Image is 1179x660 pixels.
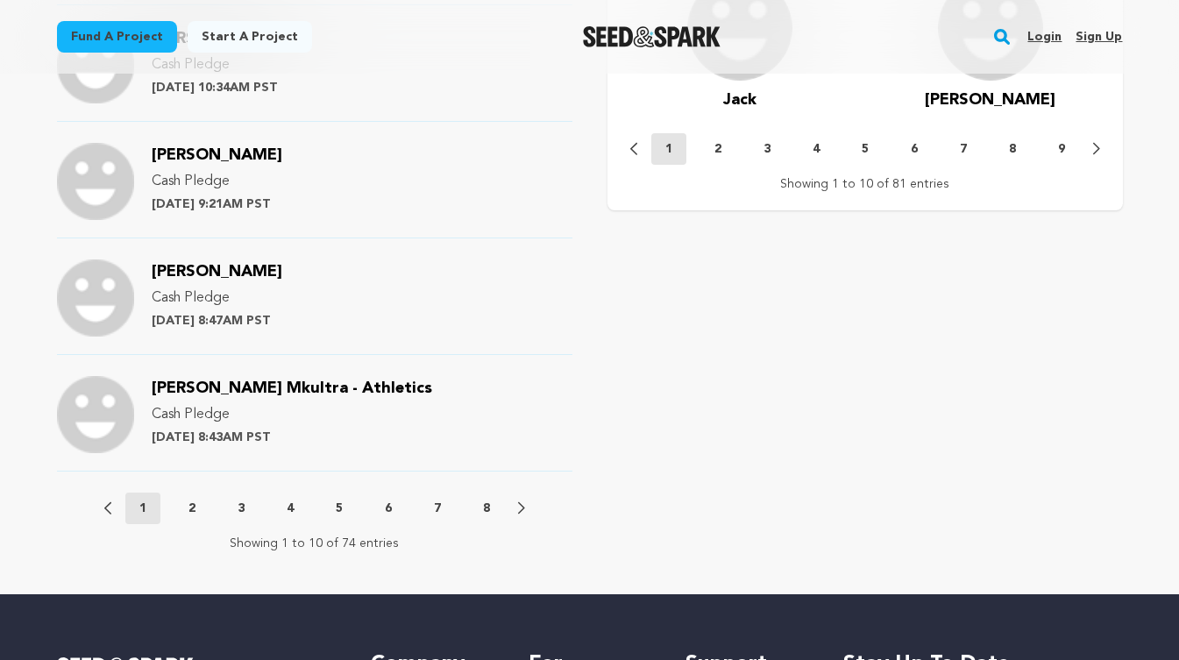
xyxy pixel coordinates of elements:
button: 8 [995,140,1030,158]
p: 3 [764,140,771,158]
p: Cash Pledge [152,404,432,425]
a: Jack [723,88,756,112]
p: [DATE] 9:21AM PST [152,195,282,213]
button: 4 [273,500,308,517]
p: 1 [665,140,672,158]
img: Seed&Spark Logo Dark Mode [583,26,721,47]
p: 6 [385,500,392,517]
button: 2 [174,500,210,517]
a: [PERSON_NAME] [152,266,282,280]
button: 1 [125,493,160,524]
button: 6 [371,500,406,517]
span: Jack [723,92,756,108]
span: [PERSON_NAME] Mkultra - Athletics [152,380,432,396]
p: 7 [434,500,441,517]
button: 2 [700,140,735,158]
p: Cash Pledge [152,287,282,309]
button: 4 [799,140,834,158]
button: 6 [897,140,932,158]
p: 3 [238,500,245,517]
button: 1 [651,133,686,165]
a: Fund a project [57,21,177,53]
p: [DATE] 10:34AM PST [152,79,282,96]
a: [PERSON_NAME] [152,149,282,163]
img: Support Image [57,143,134,220]
a: Login [1027,23,1062,51]
p: 7 [960,140,967,158]
p: 6 [911,140,918,158]
p: 2 [714,140,721,158]
button: 7 [420,500,455,517]
p: 8 [1009,140,1016,158]
button: 8 [469,500,504,517]
a: [PERSON_NAME] [925,88,1055,112]
p: 8 [483,500,490,517]
button: 9 [1044,140,1079,158]
a: Seed&Spark Homepage [583,26,721,47]
a: [PERSON_NAME] Mkultra - Athletics [152,382,432,396]
p: 4 [813,140,820,158]
span: [PERSON_NAME] [925,92,1055,108]
p: Showing 1 to 10 of 81 entries [780,175,949,193]
p: Showing 1 to 10 of 74 entries [230,535,399,552]
a: Start a project [188,21,312,53]
button: 5 [322,500,357,517]
button: 3 [749,140,785,158]
img: Support Image [57,259,134,337]
p: 9 [1058,140,1065,158]
span: [PERSON_NAME] [152,264,282,280]
p: 5 [336,500,343,517]
p: 5 [862,140,869,158]
a: Sign up [1076,23,1122,51]
p: 4 [287,500,294,517]
p: 1 [139,500,146,517]
p: [DATE] 8:47AM PST [152,312,282,330]
img: Support Image [57,376,134,453]
button: 3 [224,500,259,517]
button: 5 [848,140,883,158]
button: 7 [946,140,981,158]
p: 2 [188,500,195,517]
p: [DATE] 8:43AM PST [152,429,432,446]
p: Cash Pledge [152,171,282,192]
span: [PERSON_NAME] [152,147,282,163]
